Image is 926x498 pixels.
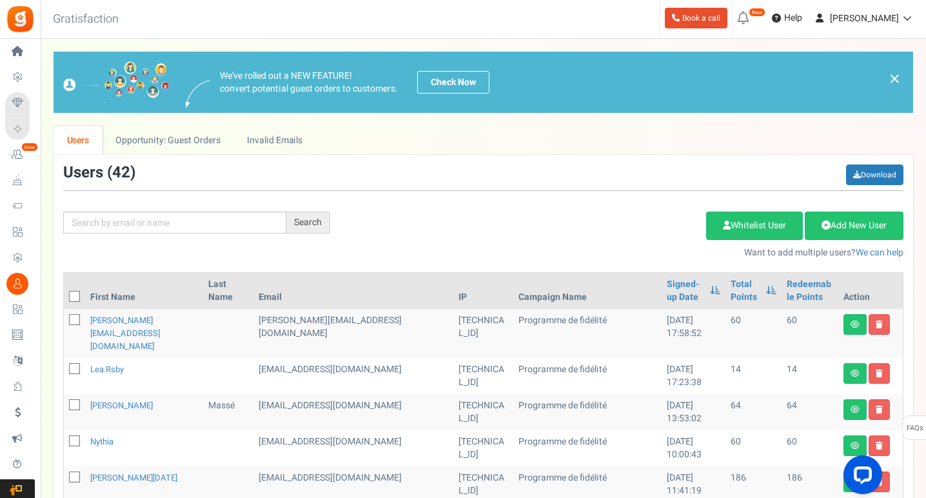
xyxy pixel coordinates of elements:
[90,314,160,352] a: [PERSON_NAME][EMAIL_ADDRESS][DOMAIN_NAME]
[6,5,35,34] img: Gratisfaction
[253,430,453,466] td: customer
[203,273,253,309] th: Last Name
[90,363,124,375] a: lea.rsby
[782,430,838,466] td: 60
[513,394,662,430] td: Programme de fidélité
[851,442,860,450] i: View details
[706,212,803,240] a: Whitelist User
[90,399,153,412] a: [PERSON_NAME]
[725,358,782,394] td: 14
[725,430,782,466] td: 60
[889,71,900,86] a: ×
[417,71,489,94] a: Check Now
[21,143,38,152] em: New
[234,126,316,155] a: Invalid Emails
[253,394,453,430] td: customer
[805,212,903,240] a: Add New User
[453,309,514,358] td: [TECHNICAL_ID]
[846,164,903,185] a: Download
[830,12,899,25] span: [PERSON_NAME]
[876,321,883,328] i: Delete user
[90,435,113,448] a: Nythia
[39,6,133,32] h3: Gratisfaction
[453,430,514,466] td: [TECHNICAL_ID]
[876,370,883,377] i: Delete user
[782,394,838,430] td: 64
[876,406,883,413] i: Delete user
[838,273,903,309] th: Action
[103,126,233,155] a: Opportunity: Guest Orders
[725,309,782,358] td: 60
[876,442,883,450] i: Delete user
[112,161,130,184] span: 42
[513,309,662,358] td: Programme de fidélité
[286,212,330,234] div: Search
[782,309,838,358] td: 60
[731,278,760,304] a: Total Points
[85,273,203,309] th: First Name
[667,278,704,304] a: Signed-up Date
[662,430,725,466] td: [DATE] 10:00:43
[787,278,833,304] a: Redeemable Points
[851,370,860,377] i: View details
[453,273,514,309] th: IP
[662,309,725,358] td: [DATE] 17:58:52
[63,164,135,181] h3: Users ( )
[453,358,514,394] td: [TECHNICAL_ID]
[665,8,727,28] a: Book a call
[781,12,802,25] span: Help
[767,8,807,28] a: Help
[782,358,838,394] td: 14
[350,246,903,259] p: Want to add multiple users?
[662,394,725,430] td: [DATE] 13:53:02
[203,394,253,430] td: Massé
[5,144,35,166] a: New
[253,273,453,309] th: Email
[906,416,923,441] span: FAQs
[253,309,453,358] td: customer
[54,126,103,155] a: Users
[856,246,903,259] a: We can help
[63,61,170,103] img: images
[851,321,860,328] i: View details
[513,430,662,466] td: Programme de fidélité
[63,212,286,234] input: Search by email or name
[513,273,662,309] th: Campaign Name
[186,80,210,108] img: images
[453,394,514,430] td: [TECHNICAL_ID]
[253,358,453,394] td: customer
[90,472,177,484] a: [PERSON_NAME][DATE]
[220,70,398,95] p: We've rolled out a NEW FEATURE! convert potential guest orders to customers.
[749,8,765,17] em: New
[513,358,662,394] td: Programme de fidélité
[725,394,782,430] td: 64
[851,406,860,413] i: View details
[662,358,725,394] td: [DATE] 17:23:38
